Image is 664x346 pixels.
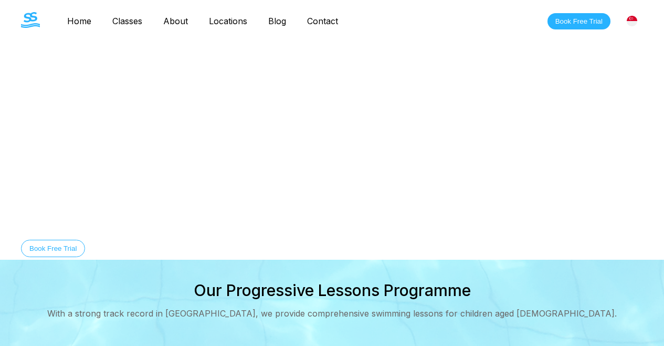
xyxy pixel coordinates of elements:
[194,281,471,300] h2: Our Progressive Lessons Programme
[21,171,574,198] h1: Swimming Lessons in [GEOGRAPHIC_DATA]
[21,12,40,28] img: The Swim Starter Logo
[627,16,637,26] img: Singapore
[258,16,297,26] a: Blog
[47,308,617,319] div: With a strong track record in [GEOGRAPHIC_DATA], we provide comprehensive swimming lessons for ch...
[297,16,349,26] a: Contact
[21,147,574,155] div: Welcome to The Swim Starter
[102,16,153,26] a: Classes
[57,16,102,26] a: Home
[96,240,172,257] button: Discover Our Story
[21,215,574,223] div: Equip your child with essential swimming skills for lifelong safety and confidence in water.
[198,16,258,26] a: Locations
[21,240,85,257] button: Book Free Trial
[547,13,610,29] button: Book Free Trial
[621,10,643,32] div: [GEOGRAPHIC_DATA]
[153,16,198,26] a: About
